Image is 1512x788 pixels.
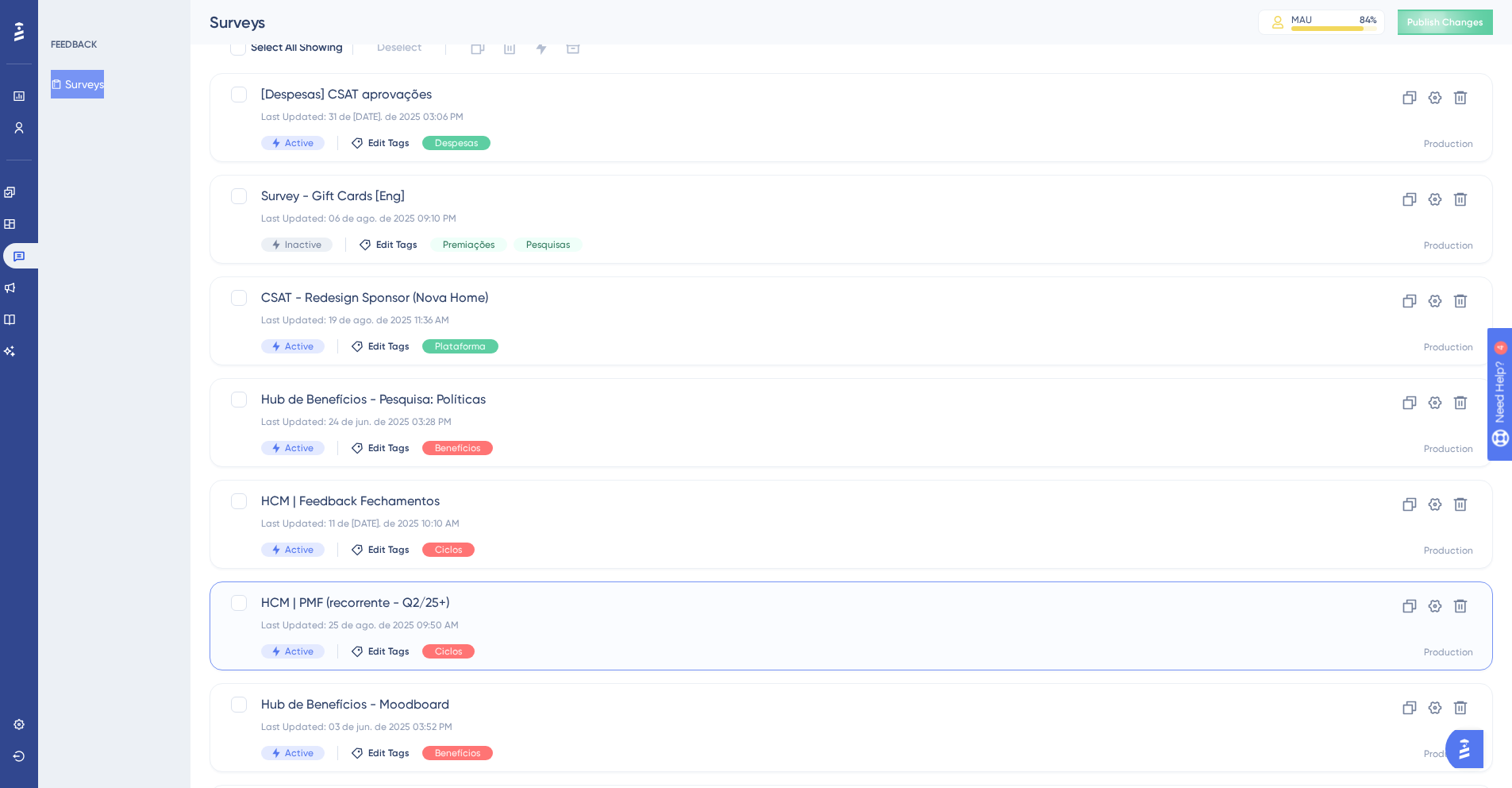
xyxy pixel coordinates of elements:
[261,187,1314,206] span: Survey - Gift Cards [Eng]
[261,619,1314,632] div: Last Updated: 25 de ago. de 2025 09:50 AM
[285,543,314,556] span: Active
[51,70,104,98] button: Surveys
[1445,725,1493,773] iframe: UserGuiding AI Assistant Launcher
[261,720,1314,733] div: Last Updated: 03 de jun. de 2025 03:52 PM
[435,340,486,353] span: Plataforma
[1424,646,1473,659] div: Production
[51,38,97,51] div: FEEDBACK
[351,645,410,658] button: Edit Tags
[351,543,410,556] button: Edit Tags
[368,747,410,759] span: Edit Tags
[261,288,1314,307] span: CSAT - Redesign Sponsor (Nova Home)
[261,390,1314,409] span: Hub de Benefícios - Pesquisa: Políticas
[368,442,410,454] span: Edit Tags
[110,8,115,21] div: 4
[376,238,417,251] span: Edit Tags
[261,314,1314,326] div: Last Updated: 19 de ago. de 2025 11:36 AM
[37,4,99,23] span: Need Help?
[285,645,314,658] span: Active
[285,442,314,454] span: Active
[443,238,494,251] span: Premiações
[261,492,1314,511] span: HCM | Feedback Fechamentos
[435,747,480,759] span: Benefícios
[351,340,410,353] button: Edit Tags
[1424,341,1473,353] div: Production
[1360,14,1377,26] div: 84 %
[285,238,321,251] span: Inactive
[261,85,1314,104] span: [Despesas] CSAT aprovações
[210,11,1218,33] div: Surveys
[377,38,421,57] span: Deselect
[1424,239,1473,252] div: Production
[359,238,417,251] button: Edit Tags
[351,747,410,759] button: Edit Tags
[368,340,410,353] span: Edit Tags
[435,543,462,556] span: Ciclos
[351,442,410,454] button: Edit Tags
[351,137,410,149] button: Edit Tags
[1424,747,1473,760] div: Production
[1424,137,1473,150] div: Production
[261,110,1314,123] div: Last Updated: 31 de [DATE]. de 2025 03:06 PM
[285,137,314,149] span: Active
[1407,16,1483,29] span: Publish Changes
[368,645,410,658] span: Edit Tags
[1398,10,1493,35] button: Publish Changes
[363,33,436,62] button: Deselect
[368,543,410,556] span: Edit Tags
[435,645,462,658] span: Ciclos
[285,340,314,353] span: Active
[251,38,343,57] span: Select All Showing
[261,695,1314,714] span: Hub de Benefícios - Moodboard
[261,517,1314,530] div: Last Updated: 11 de [DATE]. de 2025 10:10 AM
[435,137,478,149] span: Despesas
[261,212,1314,225] div: Last Updated: 06 de ago. de 2025 09:10 PM
[261,593,1314,612] span: HCM | PMF (recorrente - Q2/25+)
[1424,442,1473,455] div: Production
[526,238,570,251] span: Pesquisas
[1291,14,1312,26] div: MAU
[435,442,480,454] span: Benefícios
[261,415,1314,428] div: Last Updated: 24 de jun. de 2025 03:28 PM
[1424,544,1473,557] div: Production
[368,137,410,149] span: Edit Tags
[285,747,314,759] span: Active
